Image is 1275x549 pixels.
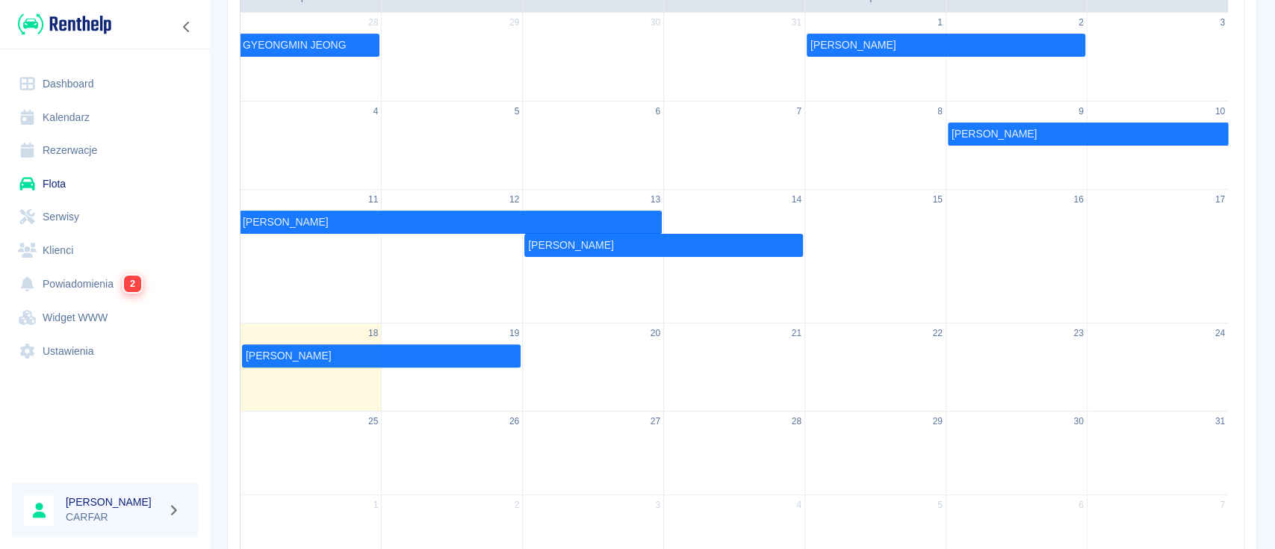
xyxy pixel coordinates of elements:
[241,13,382,102] td: 28 lipca 2025
[12,335,198,368] a: Ustawienia
[1087,13,1228,102] td: 3 sierpnia 2025
[12,267,198,301] a: Powiadomienia2
[506,13,522,32] a: 29 lipca 2025
[929,412,945,431] a: 29 sierpnia 2025
[370,102,382,121] a: 4 sierpnia 2025
[382,13,523,102] td: 29 lipca 2025
[929,323,945,343] a: 22 sierpnia 2025
[382,323,523,412] td: 19 sierpnia 2025
[241,412,382,495] td: 25 sierpnia 2025
[12,234,198,267] a: Klienci
[527,237,615,254] div: [PERSON_NAME]
[365,190,381,209] a: 11 sierpnia 2025
[934,13,946,32] a: 1 sierpnia 2025
[1076,495,1087,515] a: 6 września 2025
[793,102,804,121] a: 7 sierpnia 2025
[523,13,664,102] td: 30 lipca 2025
[804,323,946,412] td: 22 sierpnia 2025
[1217,495,1228,515] a: 7 września 2025
[382,102,523,190] td: 5 sierpnia 2025
[789,323,804,343] a: 21 sierpnia 2025
[506,190,522,209] a: 12 sierpnia 2025
[1217,13,1228,32] a: 3 sierpnia 2025
[176,17,198,37] button: Zwiń nawigację
[946,412,1087,495] td: 30 sierpnia 2025
[1087,102,1228,190] td: 10 sierpnia 2025
[652,102,663,121] a: 6 sierpnia 2025
[18,12,111,37] img: Renthelp logo
[124,276,141,292] span: 2
[648,190,663,209] a: 13 sierpnia 2025
[242,214,329,231] div: [PERSON_NAME]
[523,323,664,412] td: 20 sierpnia 2025
[664,189,805,323] td: 14 sierpnia 2025
[12,12,111,37] a: Renthelp logo
[506,412,522,431] a: 26 sierpnia 2025
[241,102,382,190] td: 4 sierpnia 2025
[664,323,805,412] td: 21 sierpnia 2025
[1087,189,1228,323] td: 17 sierpnia 2025
[804,189,946,323] td: 15 sierpnia 2025
[241,189,382,323] td: 11 sierpnia 2025
[934,495,946,515] a: 5 września 2025
[946,189,1087,323] td: 16 sierpnia 2025
[365,323,381,343] a: 18 sierpnia 2025
[793,495,804,515] a: 4 września 2025
[648,13,663,32] a: 30 lipca 2025
[648,323,663,343] a: 20 sierpnia 2025
[382,189,523,323] td: 12 sierpnia 2025
[664,13,805,102] td: 31 lipca 2025
[1212,412,1228,431] a: 31 sierpnia 2025
[241,323,382,412] td: 18 sierpnia 2025
[12,301,198,335] a: Widget WWW
[648,412,663,431] a: 27 sierpnia 2025
[365,412,381,431] a: 25 sierpnia 2025
[1076,13,1087,32] a: 2 sierpnia 2025
[66,509,161,525] p: CARFAR
[804,102,946,190] td: 8 sierpnia 2025
[664,102,805,190] td: 7 sierpnia 2025
[652,495,663,515] a: 3 września 2025
[1087,412,1228,495] td: 31 sierpnia 2025
[1076,102,1087,121] a: 9 sierpnia 2025
[66,494,161,509] h6: [PERSON_NAME]
[810,37,897,54] div: [PERSON_NAME]
[242,37,347,54] div: GYEONGMIN JEONG
[1070,323,1086,343] a: 23 sierpnia 2025
[951,125,1038,143] div: [PERSON_NAME]
[512,102,523,121] a: 5 sierpnia 2025
[523,102,664,190] td: 6 sierpnia 2025
[1087,323,1228,412] td: 24 sierpnia 2025
[506,323,522,343] a: 19 sierpnia 2025
[929,190,945,209] a: 15 sierpnia 2025
[12,134,198,167] a: Rezerwacje
[1212,323,1228,343] a: 24 sierpnia 2025
[12,200,198,234] a: Serwisy
[382,412,523,495] td: 26 sierpnia 2025
[946,102,1087,190] td: 9 sierpnia 2025
[245,347,332,365] div: [PERSON_NAME]
[946,13,1087,102] td: 2 sierpnia 2025
[12,67,198,101] a: Dashboard
[946,323,1087,412] td: 23 sierpnia 2025
[1070,412,1086,431] a: 30 sierpnia 2025
[1212,102,1228,121] a: 10 sierpnia 2025
[370,495,382,515] a: 1 września 2025
[804,412,946,495] td: 29 sierpnia 2025
[12,167,198,201] a: Flota
[664,412,805,495] td: 28 sierpnia 2025
[804,13,946,102] td: 1 sierpnia 2025
[512,495,523,515] a: 2 września 2025
[523,189,664,323] td: 13 sierpnia 2025
[365,13,381,32] a: 28 lipca 2025
[523,412,664,495] td: 27 sierpnia 2025
[1070,190,1086,209] a: 16 sierpnia 2025
[1212,190,1228,209] a: 17 sierpnia 2025
[789,190,804,209] a: 14 sierpnia 2025
[934,102,946,121] a: 8 sierpnia 2025
[789,412,804,431] a: 28 sierpnia 2025
[789,13,804,32] a: 31 lipca 2025
[12,101,198,134] a: Kalendarz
